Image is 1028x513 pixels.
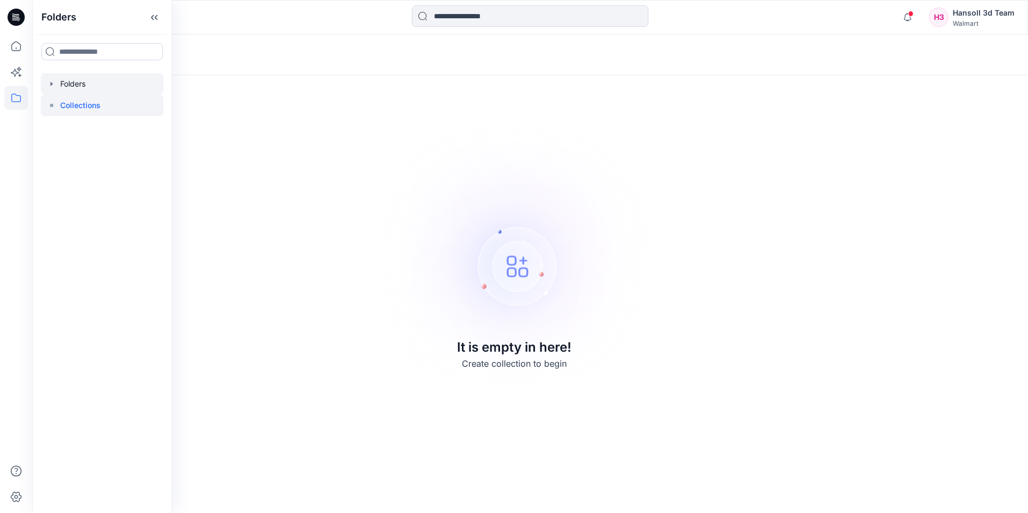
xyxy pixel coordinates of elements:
img: Empty collections page [364,106,664,407]
div: Hansoll 3d Team [953,6,1015,19]
div: Walmart [953,19,1015,27]
p: Collections [60,99,101,112]
p: Create collection to begin [462,357,567,369]
p: It is empty in here! [457,337,572,357]
div: H3 [929,8,948,27]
